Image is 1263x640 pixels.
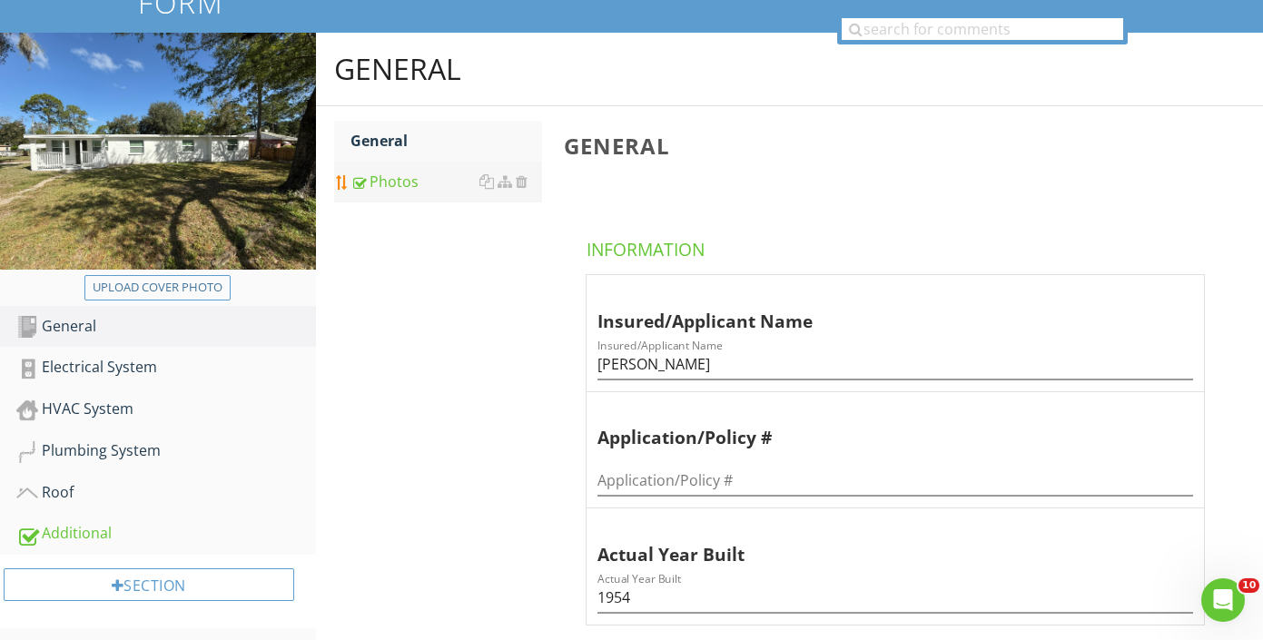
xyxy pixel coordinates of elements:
iframe: Intercom live chat [1201,578,1245,622]
input: Insured/Applicant Name [597,350,1193,379]
div: Actual Year Built [597,516,1164,568]
div: Application/Policy # [597,399,1164,452]
div: Electrical System [16,356,316,379]
div: Section [4,568,294,601]
div: Photos [350,171,542,192]
input: search for comments [842,18,1123,40]
span: 10 [1238,578,1259,593]
div: General [16,315,316,339]
input: Application/Policy # [597,466,1193,496]
h3: General [564,133,1234,158]
h4: Information [587,231,1211,261]
button: Upload cover photo [84,275,231,300]
div: Additional [16,522,316,546]
div: Upload cover photo [93,279,222,297]
div: General [334,51,461,87]
input: Actual Year Built [597,583,1193,613]
div: Plumbing System [16,439,316,463]
div: Insured/Applicant Name [597,282,1164,335]
div: Roof [16,481,316,505]
div: General [350,130,542,152]
div: HVAC System [16,398,316,421]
